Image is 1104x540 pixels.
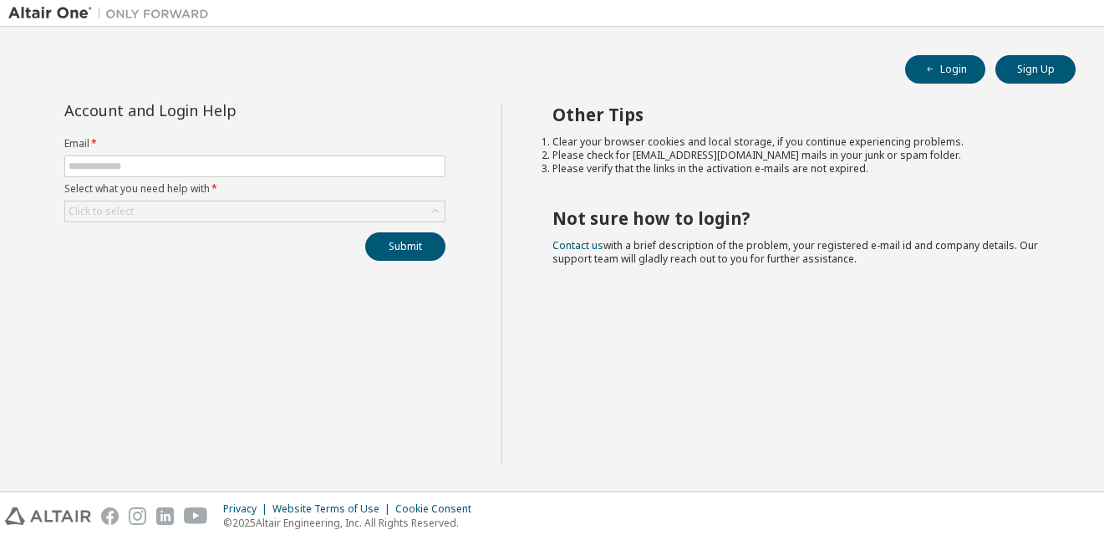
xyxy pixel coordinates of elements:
[552,149,1045,162] li: Please check for [EMAIL_ADDRESS][DOMAIN_NAME] mails in your junk or spam folder.
[552,162,1045,176] li: Please verify that the links in the activation e-mails are not expired.
[552,104,1045,125] h2: Other Tips
[64,182,445,196] label: Select what you need help with
[223,502,272,516] div: Privacy
[129,507,146,525] img: instagram.svg
[905,55,985,84] button: Login
[552,207,1045,229] h2: Not sure how to login?
[101,507,119,525] img: facebook.svg
[156,507,174,525] img: linkedin.svg
[552,238,1038,266] span: with a brief description of the problem, your registered e-mail id and company details. Our suppo...
[8,5,217,22] img: Altair One
[552,135,1045,149] li: Clear your browser cookies and local storage, if you continue experiencing problems.
[64,137,445,150] label: Email
[365,232,445,261] button: Submit
[272,502,395,516] div: Website Terms of Use
[64,104,369,117] div: Account and Login Help
[184,507,208,525] img: youtube.svg
[65,201,445,222] div: Click to select
[995,55,1076,84] button: Sign Up
[69,205,134,218] div: Click to select
[5,507,91,525] img: altair_logo.svg
[223,516,481,530] p: © 2025 Altair Engineering, Inc. All Rights Reserved.
[552,238,603,252] a: Contact us
[395,502,481,516] div: Cookie Consent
